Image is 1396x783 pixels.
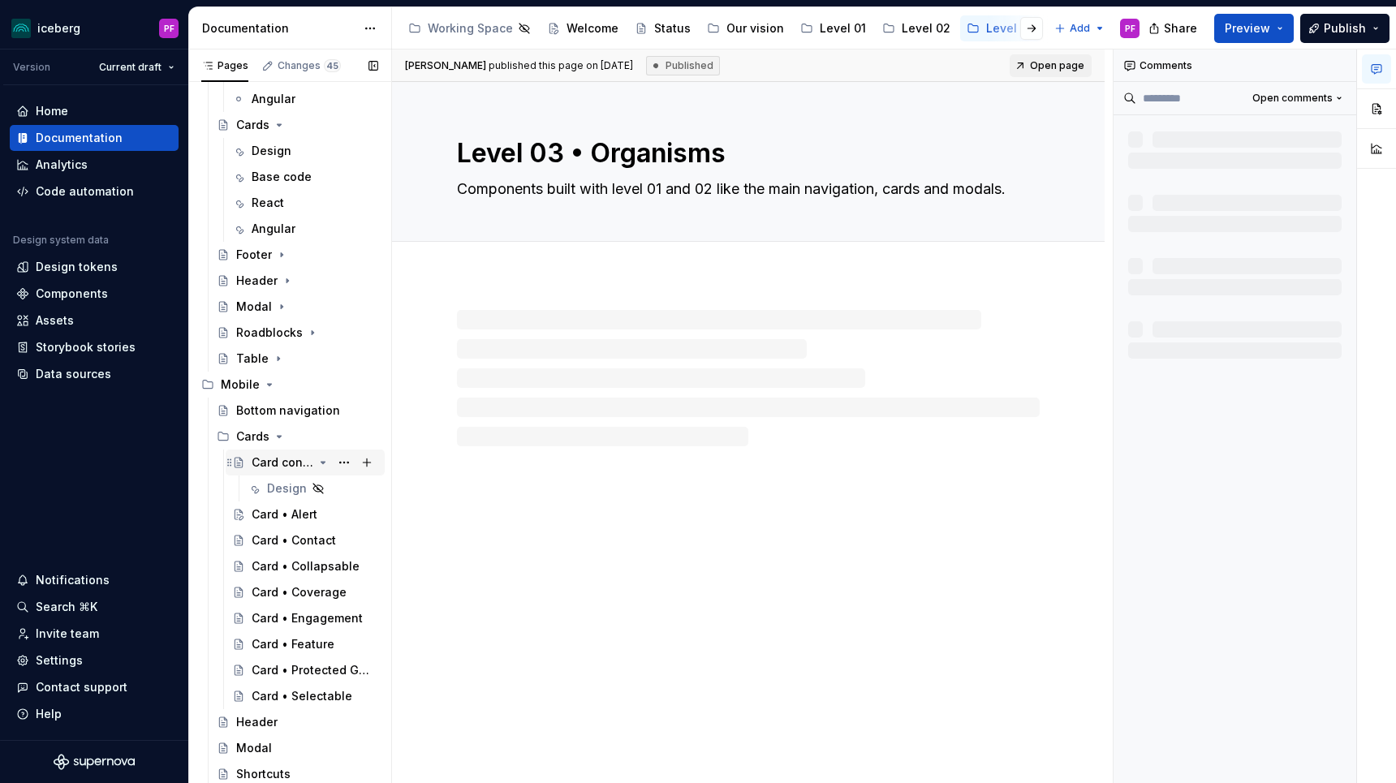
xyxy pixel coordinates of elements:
[700,15,791,41] a: Our vision
[36,366,111,382] div: Data sources
[226,450,385,475] a: Card container
[646,56,720,75] div: Published
[36,103,68,119] div: Home
[210,242,385,268] a: Footer
[1252,92,1333,105] span: Open comments
[210,294,385,320] a: Modal
[236,428,269,445] div: Cards
[541,15,625,41] a: Welcome
[252,610,363,626] div: Card • Engagement
[236,740,272,756] div: Modal
[226,164,385,190] a: Base code
[405,59,486,71] span: [PERSON_NAME]
[402,15,537,41] a: Working Space
[654,20,691,37] div: Status
[10,254,179,280] a: Design tokens
[210,709,385,735] a: Header
[402,12,1046,45] div: Page tree
[820,20,866,37] div: Level 01
[252,454,313,471] div: Card container
[10,647,179,673] a: Settings
[226,190,385,216] a: React
[36,706,62,722] div: Help
[10,621,179,647] a: Invite team
[1300,14,1390,43] button: Publish
[37,20,80,37] div: iceberg
[201,59,248,72] div: Pages
[1070,22,1090,35] span: Add
[13,234,109,247] div: Design system data
[1030,59,1084,72] span: Open page
[726,20,784,37] div: Our vision
[226,553,385,579] a: Card • Collapsable
[876,15,957,41] a: Level 02
[210,346,385,372] a: Table
[405,59,633,72] span: published this page on [DATE]
[10,361,179,387] a: Data sources
[36,286,108,302] div: Components
[10,674,179,700] button: Contact support
[986,20,1035,37] div: Level 03
[36,259,118,275] div: Design tokens
[252,221,295,237] div: Angular
[221,376,260,393] div: Mobile
[628,15,697,41] a: Status
[226,527,385,553] a: Card • Contact
[13,61,50,74] div: Version
[1049,17,1110,40] button: Add
[99,61,162,74] span: Current draft
[226,138,385,164] a: Design
[278,59,341,72] div: Changes
[10,308,179,333] a: Assets
[428,20,513,37] div: Working Space
[252,662,375,678] div: Card • Protected Good
[252,143,291,159] div: Design
[236,402,340,419] div: Bottom navigation
[210,112,385,138] a: Cards
[210,398,385,424] a: Bottom navigation
[252,688,352,704] div: Card • Selectable
[252,636,334,652] div: Card • Feature
[236,351,269,367] div: Table
[226,631,385,657] a: Card • Feature
[226,216,385,242] a: Angular
[3,11,185,45] button: icebergPF
[226,86,385,112] a: Angular
[226,579,385,605] a: Card • Coverage
[236,273,278,289] div: Header
[36,652,83,669] div: Settings
[210,268,385,294] a: Header
[210,424,385,450] div: Cards
[36,312,74,329] div: Assets
[36,157,88,173] div: Analytics
[241,475,385,501] a: Design
[252,532,336,549] div: Card • Contact
[236,325,303,341] div: Roadblocks
[226,605,385,631] a: Card • Engagement
[236,117,269,133] div: Cards
[195,372,385,398] div: Mobile
[10,152,179,178] a: Analytics
[92,56,182,79] button: Current draft
[36,183,134,200] div: Code automation
[236,714,278,730] div: Header
[10,125,179,151] a: Documentation
[10,701,179,727] button: Help
[454,134,1036,173] textarea: Level 03 • Organisms
[10,567,179,593] button: Notifications
[902,20,950,37] div: Level 02
[794,15,872,41] a: Level 01
[960,15,1041,41] a: Level 03
[10,281,179,307] a: Components
[210,735,385,761] a: Modal
[236,247,272,263] div: Footer
[10,334,179,360] a: Storybook stories
[252,91,295,107] div: Angular
[11,19,31,38] img: 418c6d47-6da6-4103-8b13-b5999f8989a1.png
[36,572,110,588] div: Notifications
[54,754,135,770] svg: Supernova Logo
[252,584,347,600] div: Card • Coverage
[267,480,307,497] div: Design
[252,558,360,574] div: Card • Collapsable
